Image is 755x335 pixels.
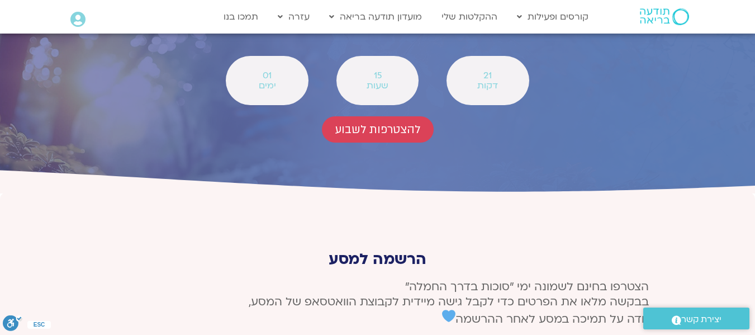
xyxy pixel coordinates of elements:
a: תמכו בנו [218,6,264,27]
a: להצטרפות לשבוע [322,116,434,143]
a: קורסים ופעילות [511,6,594,27]
span: להצטרפות לשבוע [335,123,420,136]
a: מועדון תודעה בריאה [324,6,428,27]
img: תודעה בריאה [640,8,689,25]
p: הצטרפו בחינם לשמונה ימי ״סוכות בדרך החמלה״ [107,279,649,327]
span: ימים [240,81,293,91]
a: עזרה [272,6,315,27]
span: 21 [461,70,514,81]
span: בבקשה מלאו את הפרטים כדי לקבל גישה מיידית לקבוצת הוואטסאפ של המסע, [249,294,649,309]
span: יצירת קשר [681,312,721,327]
span: נודה על תמיכה במסע לאחר ההרשמה [442,312,649,327]
a: יצירת קשר [643,308,749,329]
span: שעות [351,81,404,91]
span: 01 [240,70,293,81]
p: הרשמה למסע [107,251,649,268]
span: דקות [461,81,514,91]
span: 15 [351,70,404,81]
a: ההקלטות שלי [436,6,503,27]
img: 💙 [442,309,455,323]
